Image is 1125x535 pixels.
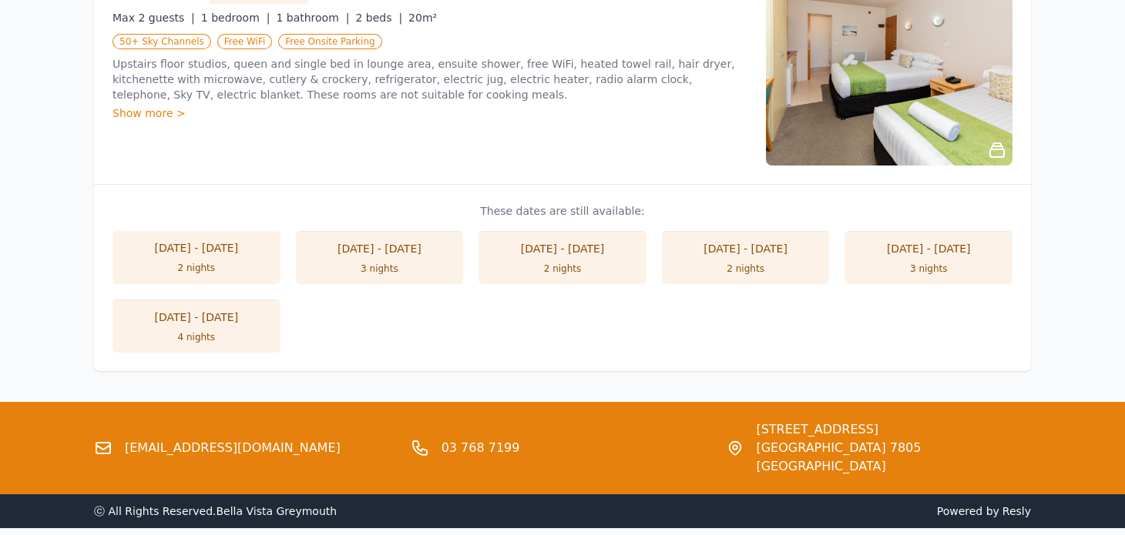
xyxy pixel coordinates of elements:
span: 50+ Sky Channels [112,34,211,49]
span: ⓒ All Rights Reserved. Bella Vista Greymouth [94,505,337,517]
p: Upstairs floor studios, queen and single bed in lounge area, ensuite shower, free WiFi, heated to... [112,56,747,102]
span: 1 bedroom | [201,12,270,24]
div: 3 nights [860,262,997,275]
div: [DATE] - [DATE] [860,241,997,256]
div: [DATE] - [DATE] [311,241,448,256]
span: Free WiFi [217,34,273,49]
span: Powered by [569,503,1031,519]
a: Resly [1002,505,1031,517]
p: These dates are still available: [112,203,1012,219]
div: 4 nights [128,331,265,343]
span: 2 beds | [355,12,402,24]
span: 1 bathroom | [276,12,349,24]
span: 20m² [408,12,437,24]
span: [GEOGRAPHIC_DATA] 7805 [GEOGRAPHIC_DATA] [756,439,1031,476]
div: 2 nights [128,262,265,274]
div: 3 nights [311,262,448,275]
span: [STREET_ADDRESS] [756,420,1031,439]
div: 2 nights [494,262,631,275]
div: [DATE] - [DATE] [128,240,265,256]
span: Max 2 guests | [112,12,195,24]
div: [DATE] - [DATE] [128,309,265,325]
a: 03 768 7199 [442,439,520,457]
div: 2 nights [677,262,814,275]
a: [EMAIL_ADDRESS][DOMAIN_NAME] [125,439,341,457]
div: [DATE] - [DATE] [677,241,814,256]
div: [DATE] - [DATE] [494,241,631,256]
span: Free Onsite Parking [278,34,381,49]
div: Show more > [112,105,747,121]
